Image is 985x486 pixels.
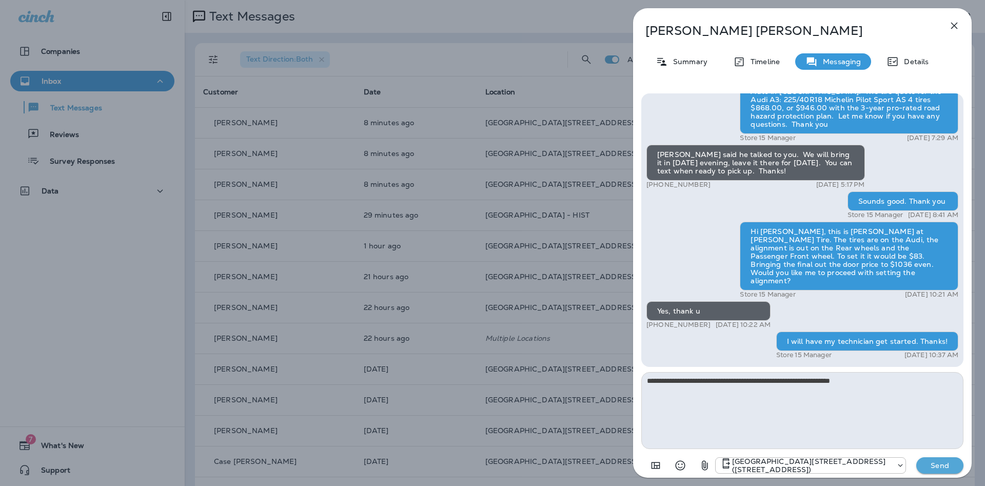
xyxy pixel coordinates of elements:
p: Store 15 Manager [740,134,795,142]
div: +1 (402) 891-8464 [716,457,905,474]
div: [PERSON_NAME] said he talked to you. We will bring it in [DATE] evening, leave it there for [DATE... [646,145,865,181]
p: Store 15 Manager [776,351,832,359]
p: [DATE] 5:17 PM [816,181,865,189]
p: Timeline [745,57,780,66]
p: [GEOGRAPHIC_DATA][STREET_ADDRESS] ([STREET_ADDRESS]) [732,457,891,474]
p: Summary [668,57,707,66]
button: Add in a premade template [645,455,666,476]
div: I will have my technician get started. Thanks! [776,332,958,351]
p: [PHONE_NUMBER] [646,181,711,189]
p: Send [918,461,961,470]
p: [DATE] 10:21 AM [905,290,958,299]
p: [DATE] 10:37 AM [904,351,958,359]
div: Yes, thank u [646,301,771,321]
p: [DATE] 7:29 AM [907,134,958,142]
p: [PHONE_NUMBER] [646,321,711,329]
p: [DATE] 10:22 AM [716,321,771,329]
p: Store 15 Manager [848,211,903,219]
div: Hi [PERSON_NAME], this is [PERSON_NAME] at [PERSON_NAME] Tire. The tires are on the Audi, the ali... [740,222,958,290]
p: [DATE] 8:41 AM [908,211,958,219]
button: Send [916,457,963,474]
div: This is [PERSON_NAME] at [PERSON_NAME] Tire & Auto in [GEOGRAPHIC_DATA]. The tire quote for the A... [740,73,958,134]
div: Sounds good. Thank you [848,191,958,211]
p: Details [899,57,929,66]
p: [PERSON_NAME] [PERSON_NAME] [645,24,925,38]
p: Store 15 Manager [740,290,795,299]
button: Select an emoji [670,455,691,476]
p: Messaging [818,57,861,66]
